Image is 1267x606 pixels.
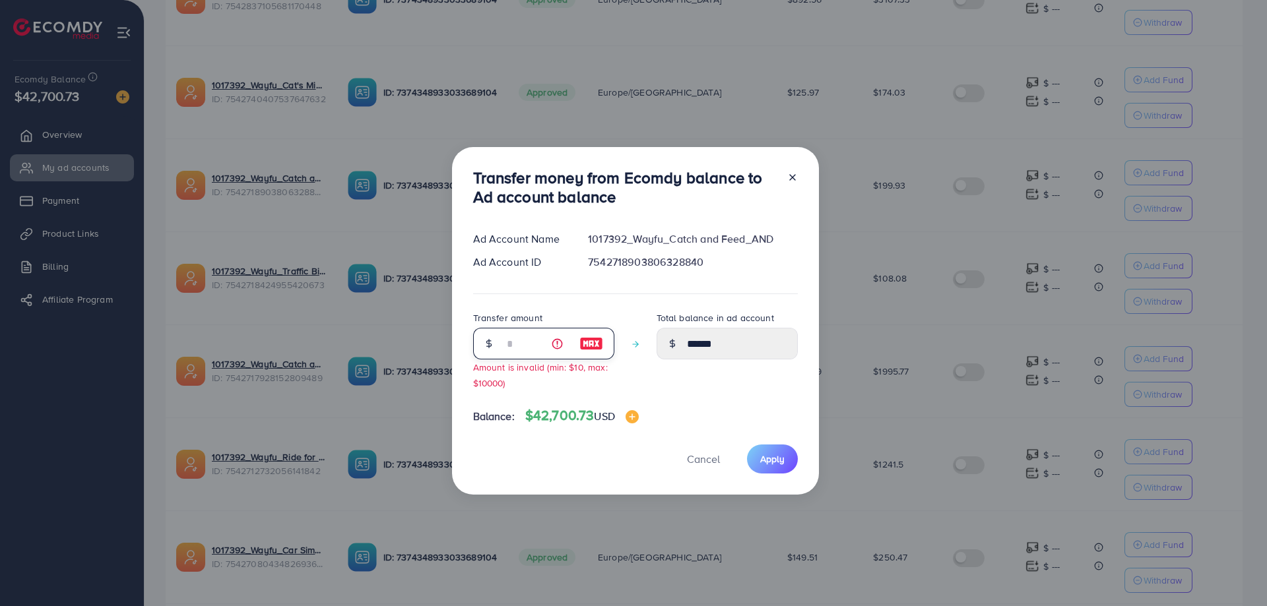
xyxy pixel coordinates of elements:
[626,410,639,423] img: image
[670,444,736,473] button: Cancel
[473,311,542,324] label: Transfer amount
[525,408,639,424] h4: $42,700.73
[657,311,774,324] label: Total balance in ad account
[1211,547,1257,596] iframe: Chat
[473,168,777,206] h3: Transfer money from Ecomdy balance to Ad account balance
[463,255,578,270] div: Ad Account ID
[594,409,614,423] span: USD
[577,231,808,247] div: 1017392_Wayfu_Catch and Feed_AND
[577,255,808,270] div: 7542718903806328840
[747,444,798,473] button: Apply
[579,336,603,351] img: image
[760,452,785,466] span: Apply
[473,361,608,388] small: Amount is invalid (min: $10, max: $10000)
[473,409,515,424] span: Balance:
[463,231,578,247] div: Ad Account Name
[687,452,720,466] span: Cancel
